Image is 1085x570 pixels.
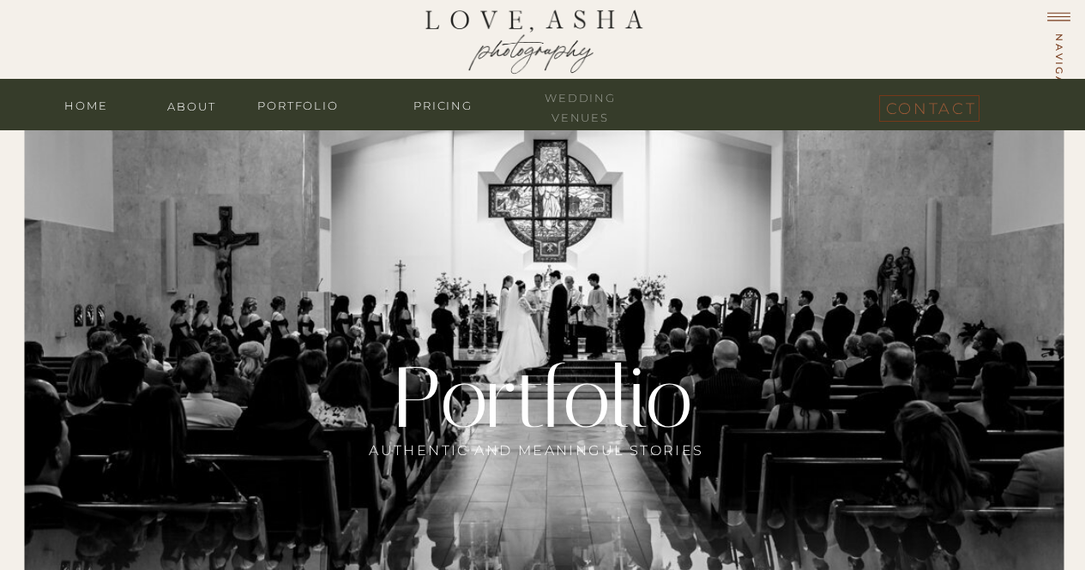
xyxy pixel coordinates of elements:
a: portfolio [247,96,350,112]
a: about [158,97,226,113]
a: contact [886,95,972,115]
a: wedding venues [529,88,632,105]
h1: navigate [1050,33,1066,110]
a: Pricing [392,96,495,112]
a: home [52,96,121,112]
h1: Portfolio [389,346,697,432]
h3: Authentic and meaningul stories [367,439,707,454]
